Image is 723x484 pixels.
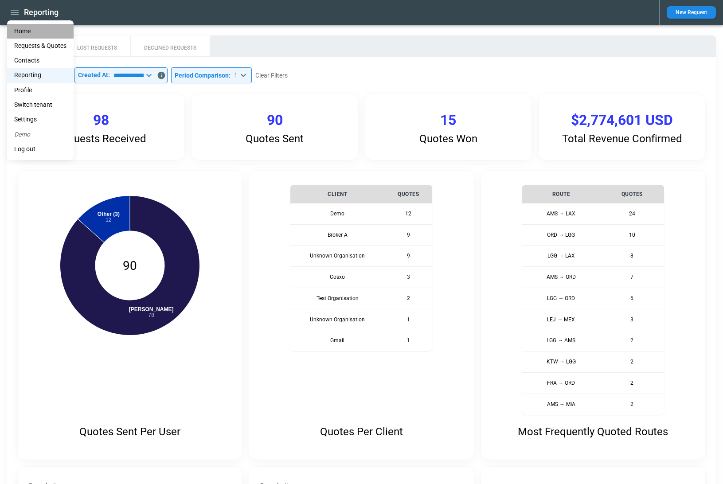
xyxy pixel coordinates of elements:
[7,98,74,112] li: Switch tenant
[7,112,74,127] a: Settings
[7,142,74,156] li: Log out
[7,83,74,98] a: Profile
[7,39,74,53] a: Requests & Quotes
[7,24,74,39] a: Home
[7,68,74,82] a: Reporting
[7,53,74,68] a: Contacts
[7,127,74,142] li: Demo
